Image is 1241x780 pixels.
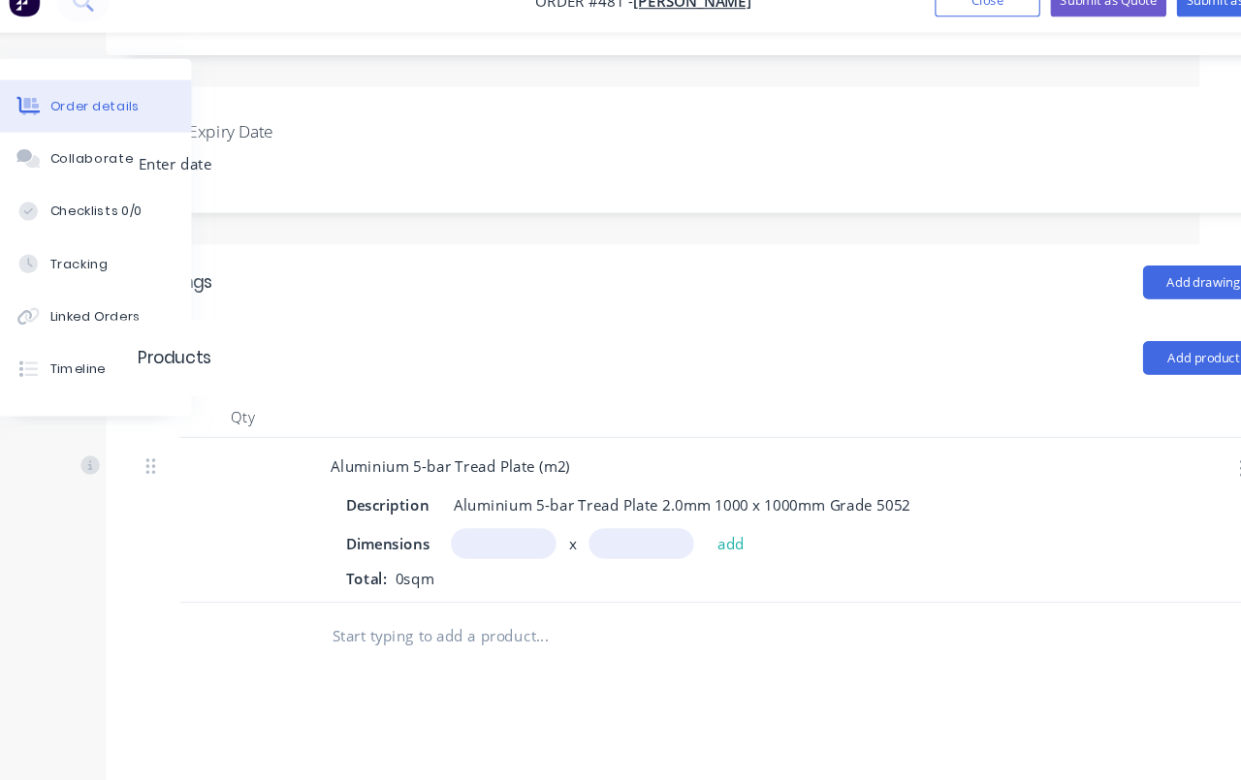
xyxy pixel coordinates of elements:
span: x [552,519,558,540]
div: Tracking [74,263,127,280]
div: Collaborate [74,166,150,183]
a: [PERSON_NAME] [611,20,720,39]
button: Close [889,15,986,44]
button: Submit as Order [1112,15,1218,44]
span: Dimensions [346,519,424,540]
span: 0sqm [384,552,435,571]
button: add [679,515,724,542]
div: Qty [193,393,309,432]
div: Aluminium 5-bar Tread Plate (m2) [317,444,568,472]
div: Aluminium 5-bar Tread Plate 2.0mm 1000 x 1000mm Grade 5052 [438,480,875,508]
span: Order #481 - [521,20,611,39]
button: Add drawing [1081,273,1193,304]
button: Checklists 0/0 [19,199,204,247]
div: Products [154,347,222,370]
label: Quote Expiry Date [154,138,397,161]
div: Checklists 0/0 [74,214,159,232]
div: Description [338,480,430,508]
input: Start typing to add a product... [333,596,720,635]
div: Order details [74,117,156,135]
button: Linked Orders [19,296,204,344]
button: Submit as Quote [996,15,1102,44]
button: Add product [1081,343,1193,374]
div: Linked Orders [74,311,157,328]
button: Timeline [19,344,204,392]
input: Enter date [142,166,383,195]
img: Factory [35,15,64,44]
div: Timeline [74,359,125,377]
button: Order details [19,102,204,150]
span: Total: [346,552,384,571]
button: Tracking [19,247,204,296]
button: Collaborate [19,150,204,199]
